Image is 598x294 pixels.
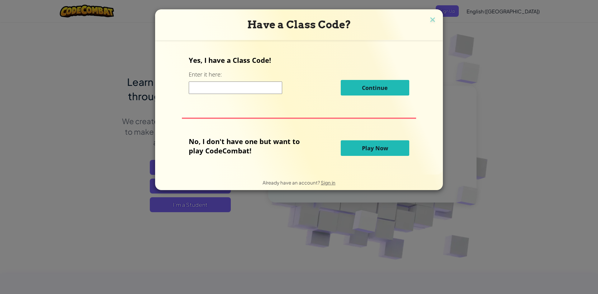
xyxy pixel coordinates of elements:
[362,144,388,152] span: Play Now
[189,137,309,155] p: No, I don't have one but want to play CodeCombat!
[341,80,409,96] button: Continue
[263,180,321,185] span: Already have an account?
[362,84,388,91] span: Continue
[429,16,437,25] img: close icon
[341,140,409,156] button: Play Now
[321,180,335,185] a: Sign in
[189,71,222,78] label: Enter it here:
[247,18,351,31] span: Have a Class Code?
[189,55,409,65] p: Yes, I have a Class Code!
